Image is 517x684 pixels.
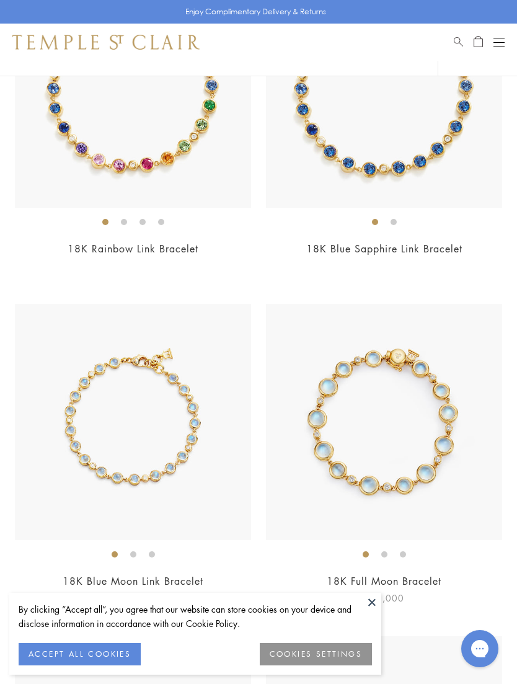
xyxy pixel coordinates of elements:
[327,574,441,588] a: 18K Full Moon Bracelet
[68,242,198,255] a: 18K Rainbow Link Bracelet
[454,35,463,50] a: Search
[260,643,372,665] button: COOKIES SETTINGS
[19,643,141,665] button: ACCEPT ALL COOKIES
[19,602,372,631] div: By clicking “Accept all”, you agree that our website can store cookies on your device and disclos...
[364,591,404,605] span: $15,000
[266,304,502,540] img: 18K Full Moon Bracelet
[63,574,203,588] a: 18K Blue Moon Link Bracelet
[15,304,251,540] img: 18K Blue Moon Link Bracelet
[185,6,326,18] p: Enjoy Complimentary Delivery & Returns
[306,242,462,255] a: 18K Blue Sapphire Link Bracelet
[474,35,483,50] a: Open Shopping Bag
[493,35,505,50] button: Open navigation
[455,626,505,672] iframe: Gorgias live chat messenger
[12,35,200,50] img: Temple St. Clair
